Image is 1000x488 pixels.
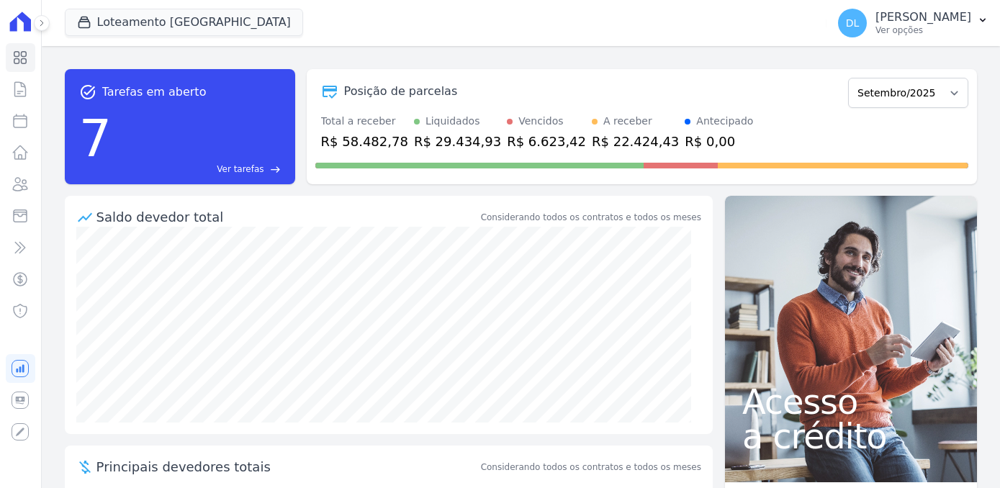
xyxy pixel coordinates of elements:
button: DL [PERSON_NAME] Ver opções [826,3,1000,43]
div: Posição de parcelas [344,83,458,100]
span: DL [846,18,860,28]
div: R$ 0,00 [685,132,753,151]
div: R$ 22.424,43 [592,132,679,151]
div: Saldo devedor total [96,207,478,227]
div: A receber [603,114,652,129]
div: Liquidados [425,114,480,129]
span: Acesso [742,384,960,419]
div: Considerando todos os contratos e todos os meses [481,211,701,224]
div: 7 [79,101,112,176]
a: Ver tarefas east [117,163,280,176]
span: Principais devedores totais [96,457,478,476]
span: east [270,164,281,175]
span: a crédito [742,419,960,453]
div: R$ 6.623,42 [507,132,586,151]
div: R$ 29.434,93 [414,132,501,151]
p: Ver opções [875,24,971,36]
div: Antecipado [696,114,753,129]
span: Considerando todos os contratos e todos os meses [481,461,701,474]
span: Tarefas em aberto [102,83,207,101]
div: Total a receber [321,114,408,129]
span: task_alt [79,83,96,101]
span: Ver tarefas [217,163,263,176]
div: R$ 58.482,78 [321,132,408,151]
div: Vencidos [518,114,563,129]
button: Loteamento [GEOGRAPHIC_DATA] [65,9,303,36]
p: [PERSON_NAME] [875,10,971,24]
